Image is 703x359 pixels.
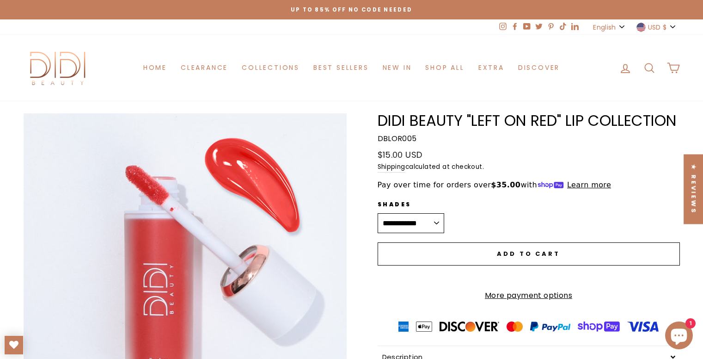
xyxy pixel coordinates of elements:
img: payment badge [507,322,523,332]
span: Up to 85% off NO CODE NEEDED [291,6,413,13]
label: Shades [378,200,444,209]
a: Best Sellers [306,59,376,76]
a: Collections [235,59,306,76]
img: payment badge [578,322,620,332]
a: My Wishlist [5,336,23,354]
img: payment badge [530,322,570,332]
a: Home [136,59,174,76]
a: Extra [471,59,511,76]
a: Discover [511,59,567,76]
span: English [593,22,616,32]
button: USD $ [634,19,680,35]
a: More payment options [378,290,680,302]
div: Click to open Judge.me floating reviews tab [684,155,703,224]
span: $15.00 USD [378,149,422,161]
h1: Didi Beauty "Left On Red" Lip Collection [378,113,680,128]
button: Add to cart [378,242,680,266]
small: calculated at checkout. [378,162,680,173]
img: payment badge [627,322,659,332]
inbox-online-store-chat: Shopify online store chat [662,322,696,352]
img: payment badge [398,322,409,332]
button: English [590,19,629,35]
img: Didi Beauty Co. [24,49,93,87]
img: payment badge [416,322,432,332]
a: New in [376,59,419,76]
span: Add to cart [497,249,560,258]
p: DBLOR005 [378,133,680,145]
a: Clearance [174,59,235,76]
a: Shop All [418,59,471,76]
ul: Primary [136,59,567,76]
span: USD $ [648,22,667,32]
a: Shipping [378,162,405,173]
img: payment badge [440,322,499,332]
